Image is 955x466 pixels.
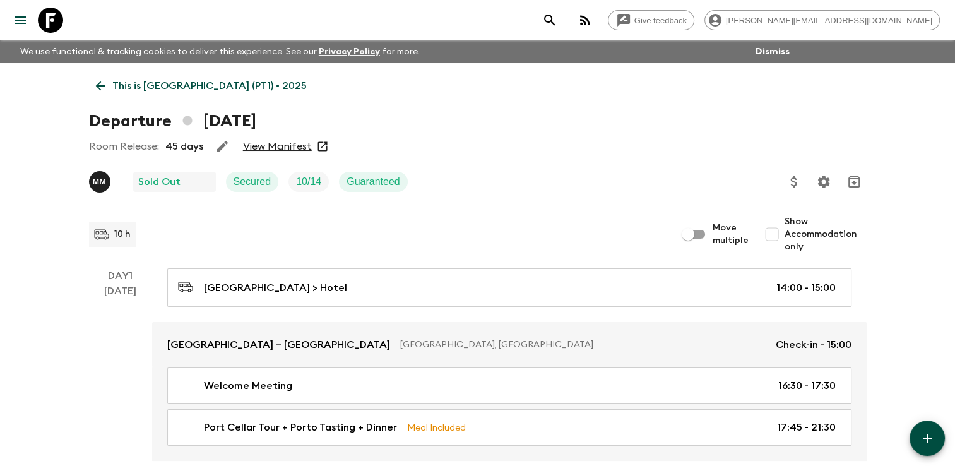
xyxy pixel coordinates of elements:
[89,268,152,284] p: Day 1
[811,169,836,194] button: Settings
[776,337,851,352] p: Check-in - 15:00
[288,172,329,192] div: Trip Fill
[204,280,347,296] p: [GEOGRAPHIC_DATA] > Hotel
[89,139,159,154] p: Room Release:
[719,16,939,25] span: [PERSON_NAME][EMAIL_ADDRESS][DOMAIN_NAME]
[841,169,867,194] button: Archive (Completed, Cancelled or Unsynced Departures only)
[776,280,836,296] p: 14:00 - 15:00
[204,378,292,393] p: Welcome Meeting
[89,175,113,185] span: Mariana Martins
[319,47,380,56] a: Privacy Policy
[89,73,314,99] a: This is [GEOGRAPHIC_DATA] (PT1) • 2025
[167,409,851,446] a: Port Cellar Tour + Porto Tasting + DinnerMeal Included17:45 - 21:30
[537,8,562,33] button: search adventures
[781,169,807,194] button: Update Price, Early Bird Discount and Costs
[167,337,390,352] p: [GEOGRAPHIC_DATA] – [GEOGRAPHIC_DATA]
[165,139,203,154] p: 45 days
[407,421,466,434] p: Meal Included
[752,43,793,61] button: Dismiss
[89,171,113,193] button: MM
[8,8,33,33] button: menu
[104,284,136,461] div: [DATE]
[89,109,256,134] h1: Departure [DATE]
[15,40,425,63] p: We use functional & tracking cookies to deliver this experience. See our for more.
[608,10,694,30] a: Give feedback
[785,215,867,253] span: Show Accommodation only
[347,174,400,189] p: Guaranteed
[243,140,312,153] a: View Manifest
[234,174,271,189] p: Secured
[226,172,279,192] div: Secured
[400,338,766,351] p: [GEOGRAPHIC_DATA], [GEOGRAPHIC_DATA]
[167,268,851,307] a: [GEOGRAPHIC_DATA] > Hotel14:00 - 15:00
[704,10,940,30] div: [PERSON_NAME][EMAIL_ADDRESS][DOMAIN_NAME]
[296,174,321,189] p: 10 / 14
[627,16,694,25] span: Give feedback
[152,322,867,367] a: [GEOGRAPHIC_DATA] – [GEOGRAPHIC_DATA][GEOGRAPHIC_DATA], [GEOGRAPHIC_DATA]Check-in - 15:00
[114,228,131,241] p: 10 h
[138,174,181,189] p: Sold Out
[777,420,836,435] p: 17:45 - 21:30
[167,367,851,404] a: Welcome Meeting16:30 - 17:30
[778,378,836,393] p: 16:30 - 17:30
[112,78,307,93] p: This is [GEOGRAPHIC_DATA] (PT1) • 2025
[204,420,397,435] p: Port Cellar Tour + Porto Tasting + Dinner
[93,177,106,187] p: M M
[713,222,749,247] span: Move multiple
